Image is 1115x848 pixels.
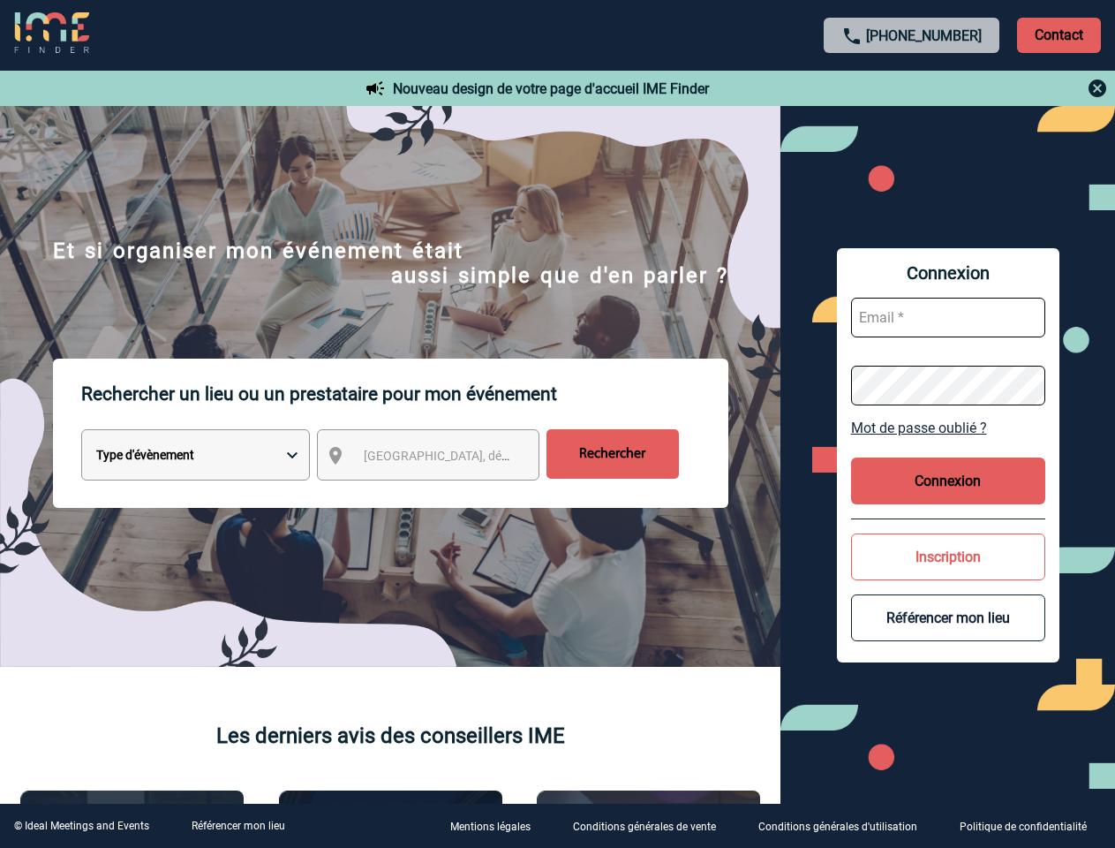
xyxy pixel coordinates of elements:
[573,821,716,834] p: Conditions générales de vente
[192,820,285,832] a: Référencer mon lieu
[851,458,1045,504] button: Connexion
[960,821,1087,834] p: Politique de confidentialité
[1017,18,1101,53] p: Contact
[744,818,945,835] a: Conditions générales d'utilisation
[851,420,1045,436] a: Mot de passe oublié ?
[851,594,1045,641] button: Référencer mon lieu
[81,359,728,429] p: Rechercher un lieu ou un prestataire pour mon événement
[758,821,917,834] p: Conditions générales d'utilisation
[851,262,1045,284] span: Connexion
[546,429,679,479] input: Rechercher
[364,449,609,463] span: [GEOGRAPHIC_DATA], département, région...
[866,27,982,44] a: [PHONE_NUMBER]
[559,818,744,835] a: Conditions générales de vente
[14,820,149,832] div: © Ideal Meetings and Events
[851,534,1045,580] button: Inscription
[841,26,863,47] img: call-24-px.png
[450,821,531,834] p: Mentions légales
[436,818,559,835] a: Mentions légales
[945,818,1115,835] a: Politique de confidentialité
[851,298,1045,337] input: Email *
